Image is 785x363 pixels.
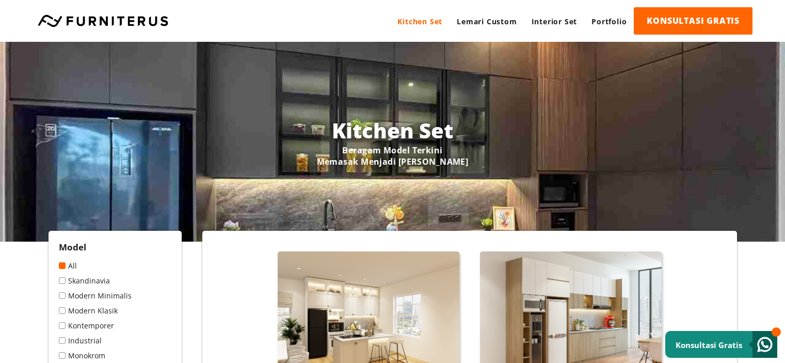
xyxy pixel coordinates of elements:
[59,276,171,286] a: Skandinavia
[105,145,680,167] p: Beragam Model Terkini Memasak Menjadi [PERSON_NAME]
[676,340,742,350] small: Konsultasi Gratis
[524,7,585,36] a: Interior Set
[105,116,680,145] h1: Kitchen Set
[450,7,524,36] a: Lemari Custom
[59,321,171,330] a: Kontemporer
[584,7,634,36] a: Portfolio
[390,7,450,36] a: Kitchen Set
[59,306,171,315] a: Modern Klasik
[634,7,752,35] a: KONSULTASI GRATIS
[59,336,171,345] a: Industrial
[665,331,777,358] a: Konsultasi Gratis
[59,241,171,253] h2: Model
[59,291,171,301] a: Modern Minimalis
[59,351,171,360] a: Monokrom
[59,261,171,271] a: All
